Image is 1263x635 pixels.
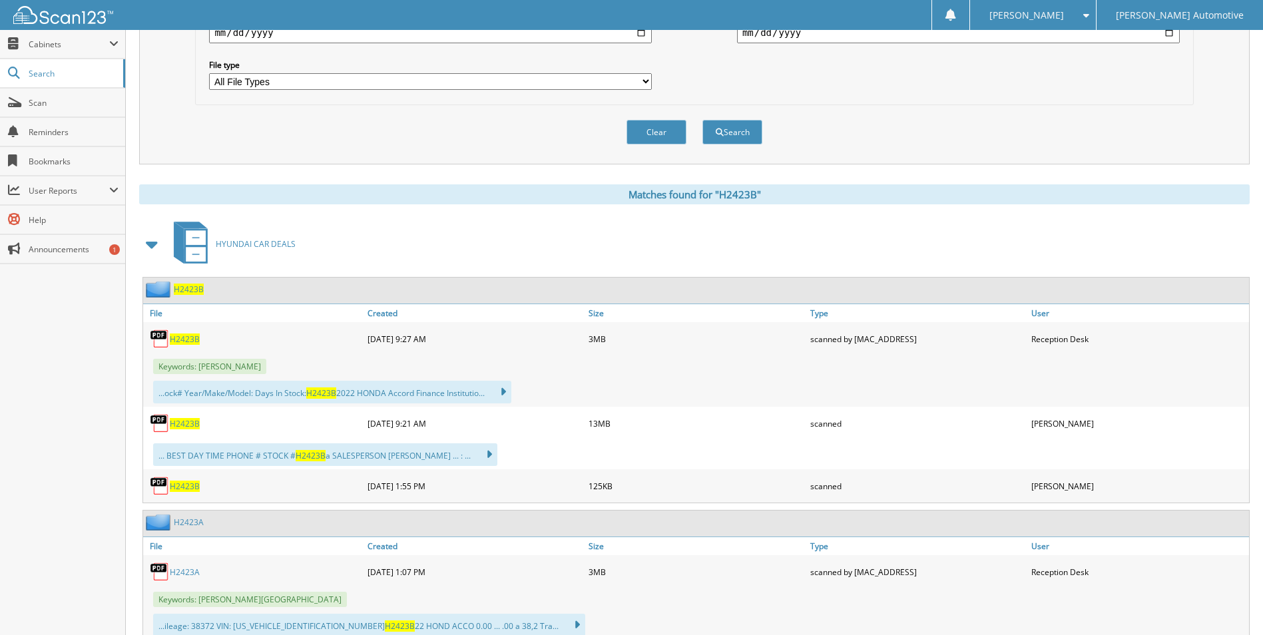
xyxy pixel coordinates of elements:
a: H2423A [174,517,204,528]
span: User Reports [29,185,109,196]
button: Search [702,120,762,144]
div: [DATE] 9:21 AM [364,410,585,437]
div: [DATE] 1:55 PM [364,473,585,499]
label: File type [209,59,652,71]
div: scanned by [MAC_ADDRESS] [807,558,1028,585]
div: scanned [807,473,1028,499]
span: Reminders [29,126,119,138]
img: PDF.png [150,329,170,349]
a: File [143,304,364,322]
a: H2423B [170,481,200,492]
a: H2423B [174,284,204,295]
iframe: Chat Widget [1196,571,1263,635]
span: Keywords: [PERSON_NAME][GEOGRAPHIC_DATA] [153,592,347,607]
a: H2423B [170,418,200,429]
div: Reception Desk [1028,325,1249,352]
img: scan123-logo-white.svg [13,6,113,24]
span: [PERSON_NAME] Automotive [1116,11,1244,19]
input: start [209,22,652,43]
a: Created [364,537,585,555]
span: Bookmarks [29,156,119,167]
span: H2423B [296,450,326,461]
a: Type [807,537,1028,555]
a: File [143,537,364,555]
div: 3MB [585,325,806,352]
span: Search [29,68,117,79]
a: H2423A [170,566,200,578]
span: [PERSON_NAME] [989,11,1064,19]
div: scanned [807,410,1028,437]
input: end [737,22,1180,43]
a: Created [364,304,585,322]
div: scanned by [MAC_ADDRESS] [807,325,1028,352]
img: PDF.png [150,476,170,496]
div: [DATE] 1:07 PM [364,558,585,585]
span: Keywords: [PERSON_NAME] [153,359,266,374]
span: H2423B [385,620,415,632]
a: Type [807,304,1028,322]
a: HYUNDAI CAR DEALS [166,218,296,270]
img: folder2.png [146,281,174,298]
div: ...ock# Year/Make/Model: Days In Stock: 2022 HONDA Accord Finance Institutio... [153,381,511,403]
span: Cabinets [29,39,109,50]
div: Matches found for "H2423B" [139,184,1250,204]
a: Size [585,304,806,322]
img: PDF.png [150,562,170,582]
div: 125KB [585,473,806,499]
img: PDF.png [150,413,170,433]
a: H2423B [170,333,200,345]
a: User [1028,537,1249,555]
img: folder2.png [146,514,174,530]
div: Reception Desk [1028,558,1249,585]
span: Help [29,214,119,226]
div: ... BEST DAY TIME PHONE # STOCK # a SALESPERSON [PERSON_NAME] ... : ... [153,443,497,466]
span: Scan [29,97,119,108]
a: Size [585,537,806,555]
div: [PERSON_NAME] [1028,473,1249,499]
div: [DATE] 9:27 AM [364,325,585,352]
div: 3MB [585,558,806,585]
div: [PERSON_NAME] [1028,410,1249,437]
span: H2423B [306,387,336,399]
div: 1 [109,244,120,255]
div: 13MB [585,410,806,437]
span: HYUNDAI CAR DEALS [216,238,296,250]
span: Announcements [29,244,119,255]
button: Clear [627,120,686,144]
a: User [1028,304,1249,322]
